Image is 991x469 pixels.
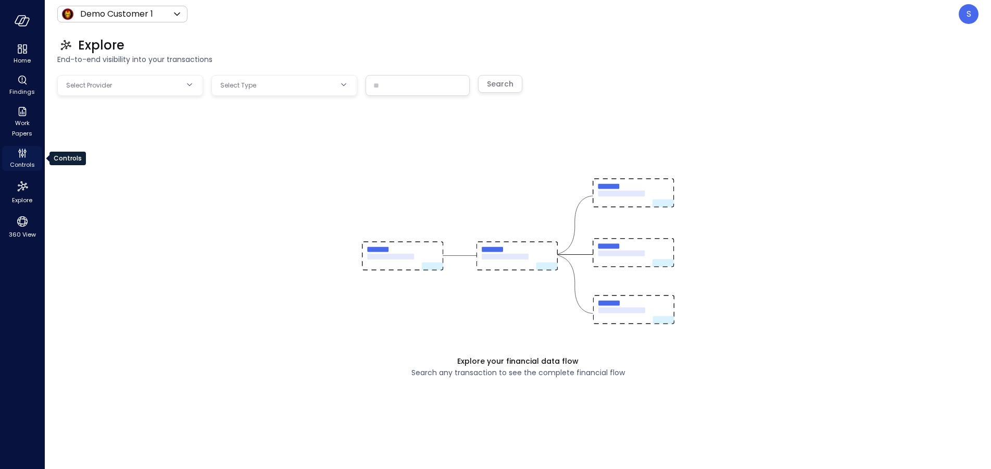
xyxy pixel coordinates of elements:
[2,73,42,98] div: Findings
[61,8,74,20] img: Icon
[10,159,35,170] span: Controls
[49,152,86,165] div: Controls
[411,367,625,378] span: Search any transaction to see the complete financial flow
[12,195,32,205] span: Explore
[2,104,42,140] div: Work Papers
[9,87,35,97] span: Findings
[14,55,31,66] span: Home
[220,80,256,91] span: Select Type
[66,80,112,91] span: Select Provider
[6,118,38,139] span: Work Papers
[2,42,42,67] div: Home
[2,146,42,171] div: Controls
[80,8,153,20] p: Demo Customer 1
[78,37,124,54] span: Explore
[2,177,42,206] div: Explore
[457,355,579,367] span: Explore your financial data flow
[959,4,979,24] div: Steve Sovik
[9,229,36,240] span: 360 View
[2,213,42,241] div: 360 View
[57,54,979,65] span: End-to-end visibility into your transactions
[967,8,971,20] p: S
